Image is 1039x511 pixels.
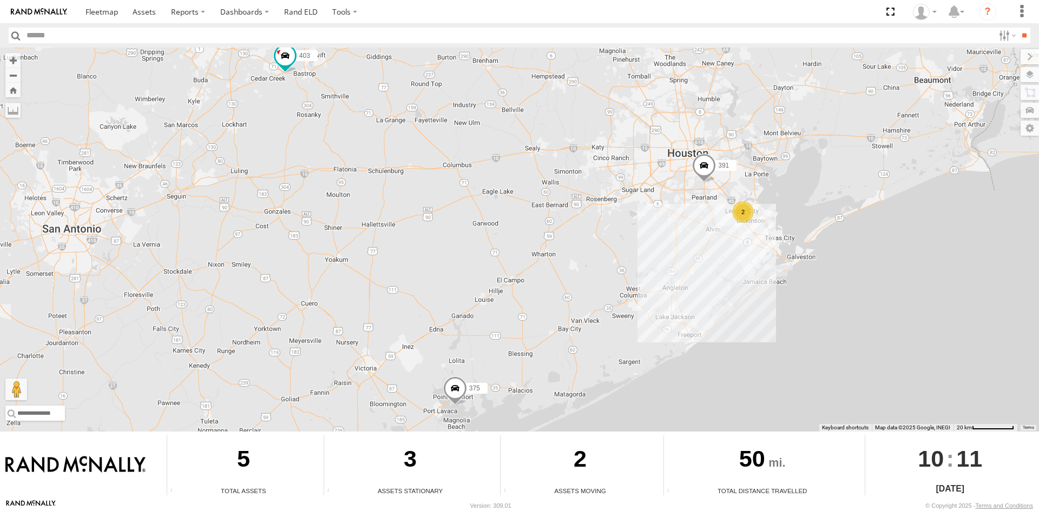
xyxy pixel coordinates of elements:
[5,103,21,118] label: Measure
[956,435,982,482] span: 11
[865,435,1035,482] div: :
[1023,425,1034,429] a: Terms (opens in new tab)
[865,482,1035,495] div: [DATE]
[732,201,754,223] div: 2
[5,379,27,400] button: Drag Pegman onto the map to open Street View
[299,52,310,59] span: 403
[875,424,950,430] span: Map data ©2025 Google, INEGI
[11,8,67,16] img: rand-logo.svg
[953,424,1017,432] button: Map Scale: 20 km per 74 pixels
[501,486,659,495] div: Assets Moving
[5,53,21,68] button: Zoom in
[1021,121,1039,136] label: Map Settings
[925,502,1033,509] div: © Copyright 2025 -
[324,487,340,495] div: Total number of assets current stationary.
[167,487,183,495] div: Total number of Enabled Assets
[5,83,21,97] button: Zoom Home
[979,3,996,21] i: ?
[6,500,56,511] a: Visit our Website
[918,435,944,482] span: 10
[976,502,1033,509] a: Terms and Conditions
[167,486,320,495] div: Total Assets
[324,435,496,486] div: 3
[469,384,480,392] span: 375
[909,4,941,20] div: Todd Smith
[470,502,511,509] div: Version: 309.01
[822,424,869,432] button: Keyboard shortcuts
[5,456,146,474] img: Rand McNally
[664,435,861,486] div: 50
[5,68,21,83] button: Zoom out
[167,435,320,486] div: 5
[664,487,680,495] div: Total distance travelled by all assets within specified date range and applied filters
[718,162,729,169] span: 391
[664,486,861,495] div: Total Distance Travelled
[324,486,496,495] div: Assets Stationary
[995,28,1018,43] label: Search Filter Options
[957,424,972,430] span: 20 km
[501,435,659,486] div: 2
[501,487,517,495] div: Total number of assets current in transit.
